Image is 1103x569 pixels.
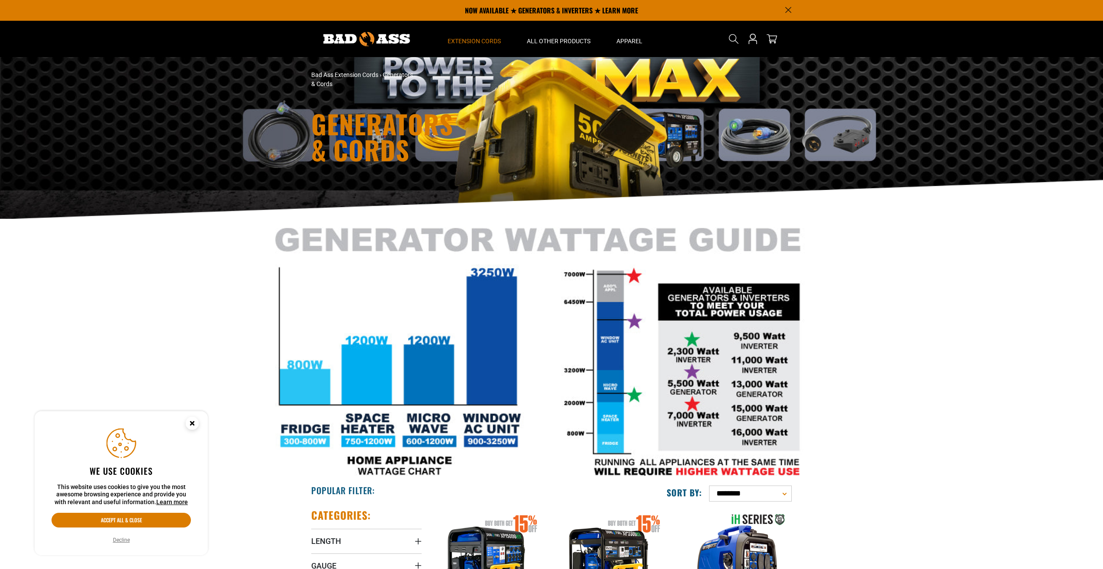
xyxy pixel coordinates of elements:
[727,32,741,46] summary: Search
[311,508,371,522] h2: Categories:
[448,37,501,45] span: Extension Cords
[527,37,590,45] span: All Other Products
[311,529,422,553] summary: Length
[110,536,132,544] button: Decline
[52,483,191,506] p: This website uses cookies to give you the most awesome browsing experience and provide you with r...
[435,21,514,57] summary: Extension Cords
[311,70,627,89] nav: breadcrumbs
[156,499,188,505] a: Learn more
[52,465,191,476] h2: We use cookies
[311,71,378,78] a: Bad Ass Extension Cords
[603,21,655,57] summary: Apparel
[35,411,208,556] aside: Cookie Consent
[323,32,410,46] img: Bad Ass Extension Cords
[616,37,642,45] span: Apparel
[380,71,381,78] span: ›
[311,536,341,546] span: Length
[52,513,191,527] button: Accept all & close
[667,487,702,498] label: Sort by:
[311,485,375,496] h2: Popular Filter:
[311,111,627,163] h1: Generators & Cords
[514,21,603,57] summary: All Other Products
